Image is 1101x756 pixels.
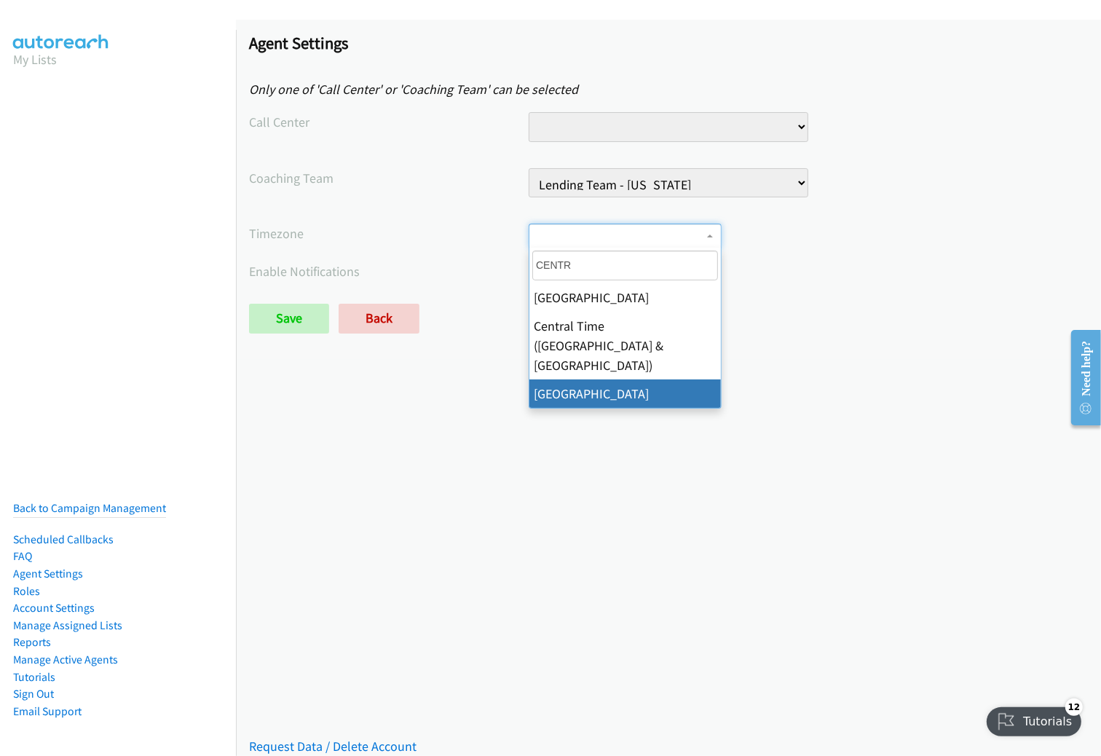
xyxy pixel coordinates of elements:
a: Back to Campaign Management [13,501,166,515]
a: Agent Settings [13,567,83,580]
a: Request Data / Delete Account [249,738,417,755]
a: Sign Out [13,687,54,701]
label: Timezone [249,224,529,243]
a: Account Settings [13,601,95,615]
a: Manage Assigned Lists [13,618,122,632]
label: Coaching Team [249,168,529,188]
li: [GEOGRAPHIC_DATA] [529,379,721,408]
a: My Lists [13,51,57,68]
iframe: Resource Center [1059,320,1101,436]
iframe: Checklist [978,693,1090,745]
label: Enable Notifications [249,261,529,281]
a: Manage Active Agents [13,653,118,666]
a: Tutorials [13,670,55,684]
a: Reports [13,635,51,649]
a: Scheduled Callbacks [13,532,114,546]
h1: Agent Settings [249,33,1088,53]
label: Call Center [249,112,529,132]
em: Only one of 'Call Center' or 'Coaching Team' can be selected [249,81,578,98]
a: Back [339,304,419,333]
a: FAQ [13,549,32,563]
a: Email Support [13,704,82,718]
input: Save [249,304,329,333]
li: Central Time ([GEOGRAPHIC_DATA] & [GEOGRAPHIC_DATA]) [529,312,721,379]
a: Roles [13,584,40,598]
li: [GEOGRAPHIC_DATA] [529,283,721,312]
